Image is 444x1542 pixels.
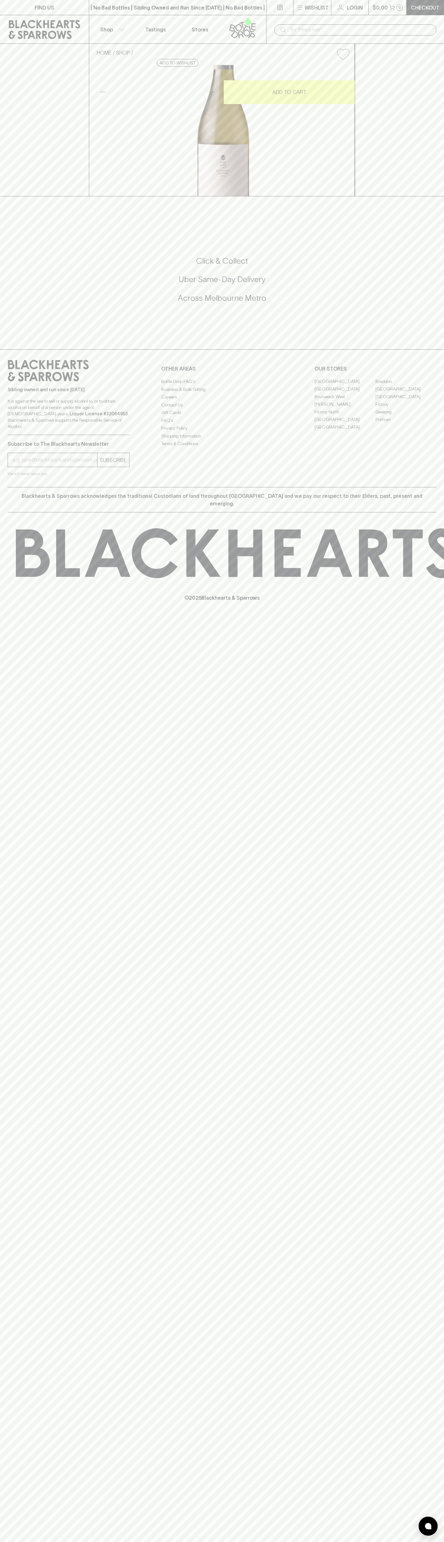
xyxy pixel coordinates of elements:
a: Bottle Drop FAQ's [161,378,283,385]
a: Careers [161,393,283,401]
p: Blackhearts & Sparrows acknowledges the traditional Custodians of land throughout [GEOGRAPHIC_DAT... [12,492,432,507]
a: Gift Cards [161,409,283,417]
p: $0.00 [373,4,388,11]
a: Shipping Information [161,432,283,440]
a: Stores [178,15,222,43]
a: Geelong [375,408,436,416]
p: Shop [100,26,113,33]
p: It is against the law to sell or supply alcohol to, or to obtain alcohol on behalf of a person un... [8,398,129,430]
p: Subscribe to The Blackhearts Newsletter [8,440,129,448]
p: SUBSCRIBE [100,456,127,464]
button: Add to wishlist [335,46,352,63]
a: Brunswick West [315,393,375,400]
h5: Uber Same-Day Delivery [8,274,436,285]
a: Fitzroy North [315,408,375,416]
p: ADD TO CART [272,88,306,96]
p: OUR STORES [315,365,436,372]
p: Checkout [411,4,440,11]
button: ADD TO CART [224,80,355,104]
div: Call to action block [8,230,436,337]
a: [GEOGRAPHIC_DATA] [315,423,375,431]
p: Tastings [145,26,166,33]
button: SUBSCRIBE [97,453,129,467]
a: Braddon [375,378,436,385]
a: [PERSON_NAME] [315,400,375,408]
h5: Click & Collect [8,256,436,266]
input: Try "Pinot noir" [289,25,431,35]
h5: Across Melbourne Metro [8,293,436,303]
a: [GEOGRAPHIC_DATA] [315,385,375,393]
p: Sibling owned and run since [DATE] [8,386,129,393]
p: 0 [398,6,401,9]
p: FIND US [35,4,54,11]
button: Shop [89,15,134,43]
img: 24374.png [92,65,355,196]
p: We will never spam you [8,471,129,477]
a: [GEOGRAPHIC_DATA] [375,393,436,400]
p: Wishlist [305,4,329,11]
a: Tastings [133,15,178,43]
p: Stores [192,26,208,33]
img: bubble-icon [425,1523,431,1529]
a: [GEOGRAPHIC_DATA] [315,416,375,423]
a: HOME [97,50,111,56]
strong: Liquor License #32064953 [70,411,128,416]
a: Fitzroy [375,400,436,408]
a: [GEOGRAPHIC_DATA] [375,385,436,393]
a: Privacy Policy [161,425,283,432]
a: Prahran [375,416,436,423]
a: [GEOGRAPHIC_DATA] [315,378,375,385]
a: FAQ's [161,417,283,424]
a: Terms & Conditions [161,440,283,448]
a: Business & Bulk Gifting [161,385,283,393]
button: Add to wishlist [157,59,198,67]
a: SHOP [116,50,130,56]
a: Contact Us [161,401,283,409]
input: e.g. jane@blackheartsandsparrows.com.au [13,455,97,465]
p: OTHER AREAS [161,365,283,372]
p: Login [347,4,363,11]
